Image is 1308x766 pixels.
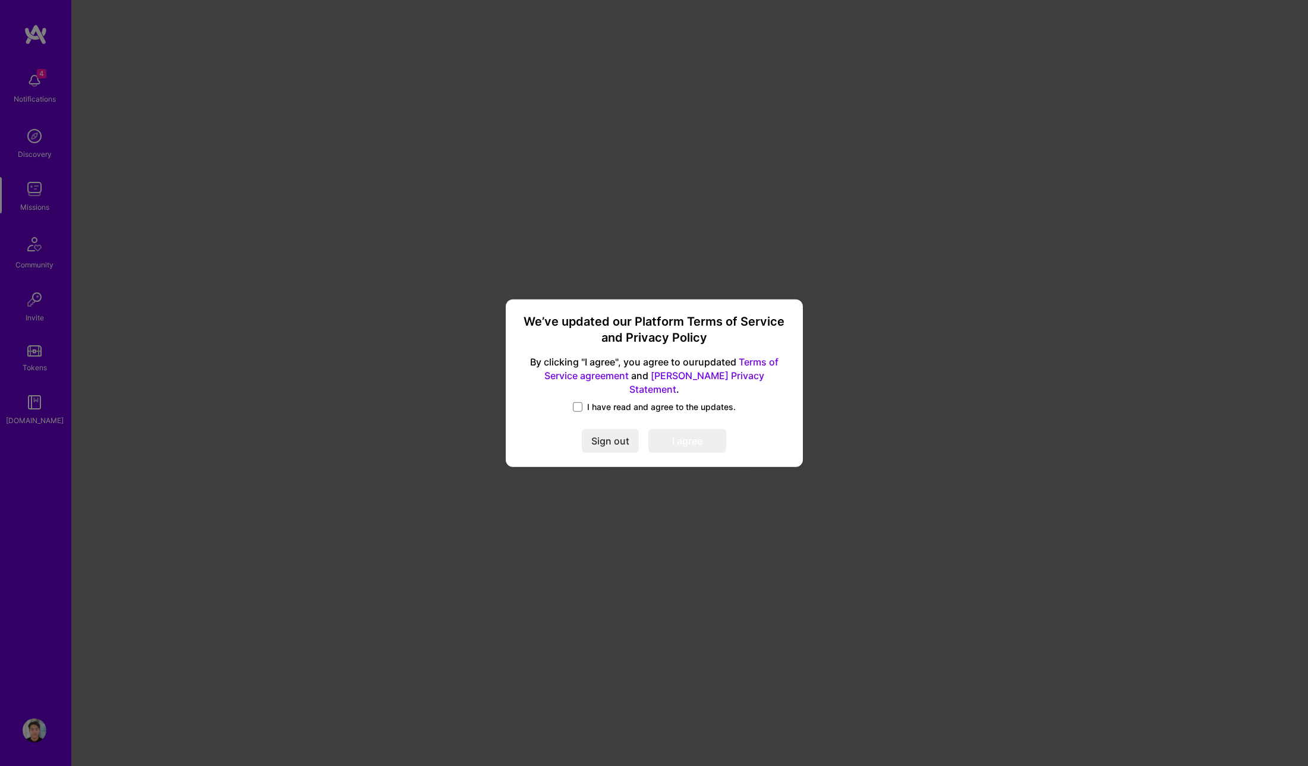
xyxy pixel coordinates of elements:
[582,429,639,453] button: Sign out
[520,313,789,346] h3: We’ve updated our Platform Terms of Service and Privacy Policy
[648,429,726,453] button: I agree
[587,401,736,413] span: I have read and agree to the updates.
[520,355,789,396] span: By clicking "I agree", you agree to our updated and .
[629,370,764,395] a: [PERSON_NAME] Privacy Statement
[544,356,779,382] a: Terms of Service agreement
